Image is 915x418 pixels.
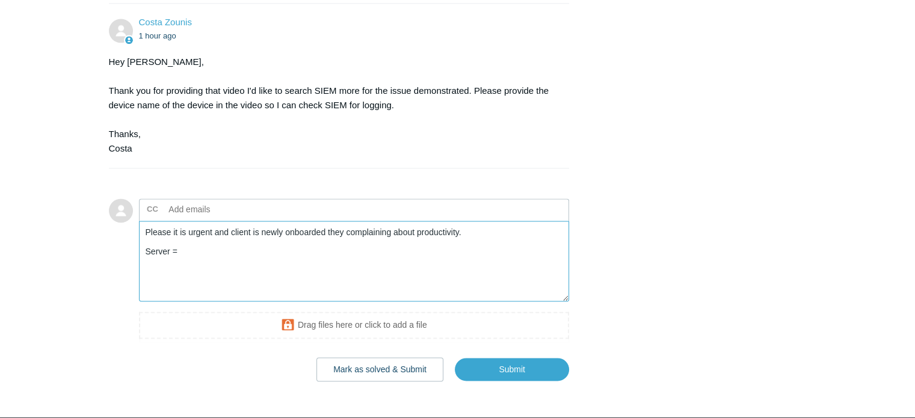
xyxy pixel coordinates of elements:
[316,357,443,381] button: Mark as solved & Submit
[139,221,570,302] textarea: Add your reply
[455,358,569,381] input: Submit
[139,17,192,27] a: Costa Zounis
[139,31,176,40] time: 09/16/2025, 12:25
[109,55,558,156] div: Hey [PERSON_NAME], Thank you for providing that video I'd like to search SIEM more for the issue ...
[147,200,158,218] label: CC
[164,200,294,218] input: Add emails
